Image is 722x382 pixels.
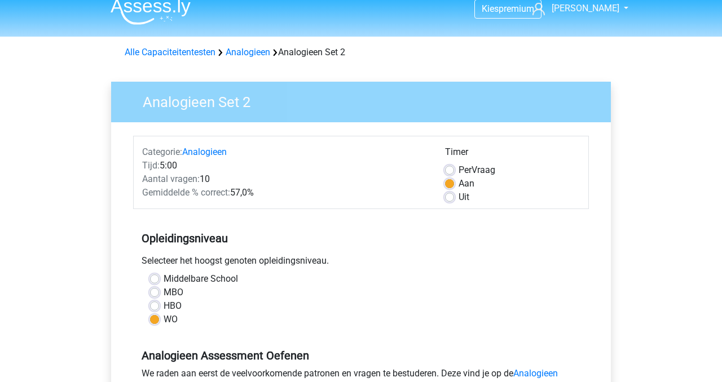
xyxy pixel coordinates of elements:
span: Per [459,165,472,175]
a: Analogieen [226,47,270,57]
a: Analogieen [182,146,227,157]
a: Kiespremium [475,1,541,16]
div: 10 [134,172,437,186]
span: Kies [482,3,499,14]
h5: Opleidingsniveau [142,227,580,250]
a: Alle Capaciteitentesten [125,47,215,57]
div: Analogieen Set 2 [120,46,602,59]
h5: Analogieen Assessment Oefenen [142,349,580,362]
span: Aantal vragen: [142,174,200,184]
span: Gemiddelde % correct: [142,187,230,198]
label: MBO [164,286,183,299]
label: HBO [164,299,182,313]
label: Middelbare School [164,272,238,286]
div: 57,0% [134,186,437,199]
label: WO [164,313,178,326]
a: [PERSON_NAME] [528,2,620,15]
label: Uit [459,190,469,204]
span: Tijd: [142,160,160,171]
div: Selecteer het hoogst genoten opleidingsniveau. [133,254,589,272]
span: premium [499,3,534,14]
div: Timer [445,145,580,163]
span: Categorie: [142,146,182,157]
div: 5:00 [134,159,437,172]
label: Aan [459,177,474,190]
h3: Analogieen Set 2 [129,89,602,111]
label: Vraag [459,163,495,177]
span: [PERSON_NAME] [552,3,619,14]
